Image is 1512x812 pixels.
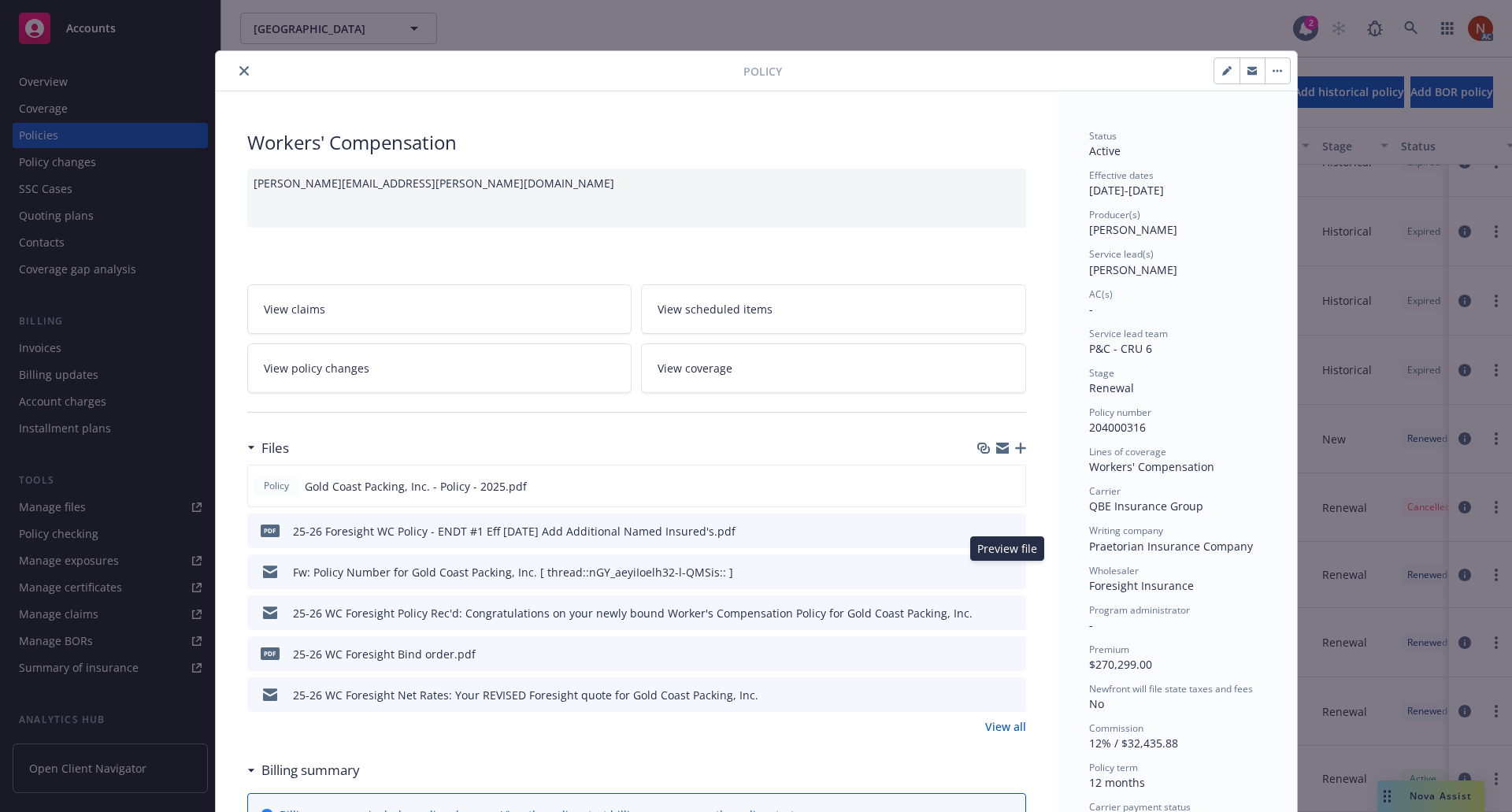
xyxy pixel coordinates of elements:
span: Renewal [1089,380,1134,395]
button: preview file [1005,478,1019,495]
span: Active [1089,143,1121,158]
button: download file [980,564,993,580]
span: pdf [261,647,280,659]
span: Effective dates [1089,169,1154,182]
div: [PERSON_NAME][EMAIL_ADDRESS][PERSON_NAME][DOMAIN_NAME] [247,169,1026,228]
span: Writing company [1089,524,1163,537]
span: View claims [264,301,325,317]
span: pdf [261,525,280,536]
span: Program administrator [1089,603,1190,617]
span: Gold Coast Packing, Inc. - Policy - 2025.pdf [305,478,527,495]
span: View coverage [658,360,732,376]
div: 25-26 WC Foresight Net Rates: Your REVISED Foresight quote for Gold Coast Packing, Inc. [293,687,758,703]
div: Files [247,438,289,458]
span: Policy [261,479,292,493]
span: P&C - CRU 6 [1089,341,1152,356]
span: [PERSON_NAME] [1089,262,1177,277]
span: Policy [743,63,782,80]
span: Policy term [1089,761,1138,774]
span: Service lead(s) [1089,247,1154,261]
span: 12% / $32,435.88 [1089,736,1178,751]
div: [DATE] - [DATE] [1089,169,1266,198]
a: View policy changes [247,343,632,393]
button: preview file [1006,687,1020,703]
span: Newfront will file state taxes and fees [1089,682,1253,695]
div: 25-26 WC Foresight Policy Rec'd: Congratulations on your newly bound Worker's Compensation Policy... [293,605,973,621]
span: Lines of coverage [1089,445,1166,458]
button: preview file [1006,646,1020,662]
div: Workers' Compensation [1089,458,1266,475]
span: - [1089,302,1093,317]
span: View scheduled items [658,301,773,317]
span: Service lead team [1089,327,1168,340]
button: preview file [1006,564,1020,580]
span: AC(s) [1089,287,1113,301]
a: View all [985,718,1026,735]
div: 25-26 Foresight WC Policy - ENDT #1 Eff [DATE] Add Additional Named Insured's.pdf [293,523,736,539]
span: 204000316 [1089,420,1146,435]
span: Premium [1089,643,1129,656]
span: Foresight Insurance [1089,578,1194,593]
button: download file [980,523,993,539]
button: close [235,61,254,80]
span: Wholesaler [1089,564,1139,577]
span: [PERSON_NAME] [1089,222,1177,237]
div: 25-26 WC Foresight Bind order.pdf [293,646,476,662]
span: Stage [1089,366,1114,380]
span: - [1089,617,1093,632]
span: Praetorian Insurance Company [1089,539,1253,554]
button: preview file [1006,605,1020,621]
span: $270,299.00 [1089,657,1152,672]
button: download file [980,605,993,621]
span: Producer(s) [1089,208,1140,221]
span: 12 months [1089,775,1145,790]
span: Status [1089,129,1117,143]
div: Workers' Compensation [247,129,1026,156]
a: View claims [247,284,632,334]
div: Billing summary [247,760,360,780]
span: Commission [1089,721,1143,735]
div: Fw: Policy Number for Gold Coast Packing, Inc. [ thread::nGY_aeyiIoelh32-l-QMSis:: ] [293,564,733,580]
h3: Files [261,438,289,458]
span: QBE Insurance Group [1089,499,1203,514]
button: preview file [1006,523,1020,539]
h3: Billing summary [261,760,360,780]
span: Policy number [1089,406,1151,419]
button: download file [980,478,992,495]
a: View scheduled items [641,284,1026,334]
button: download file [980,646,993,662]
div: Preview file [970,536,1044,561]
a: View coverage [641,343,1026,393]
span: View policy changes [264,360,369,376]
button: download file [980,687,993,703]
span: Carrier [1089,484,1121,498]
span: No [1089,696,1104,711]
